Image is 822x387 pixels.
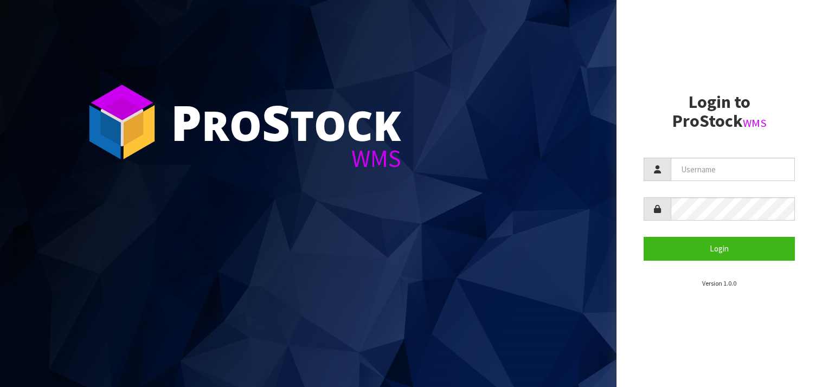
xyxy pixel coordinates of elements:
button: Login [644,237,795,260]
small: WMS [743,116,767,130]
small: Version 1.0.0 [702,279,736,287]
div: WMS [171,146,401,171]
input: Username [671,158,795,181]
h2: Login to ProStock [644,93,795,131]
div: ro tock [171,98,401,146]
span: S [262,89,290,155]
img: ProStock Cube [81,81,163,163]
span: P [171,89,202,155]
